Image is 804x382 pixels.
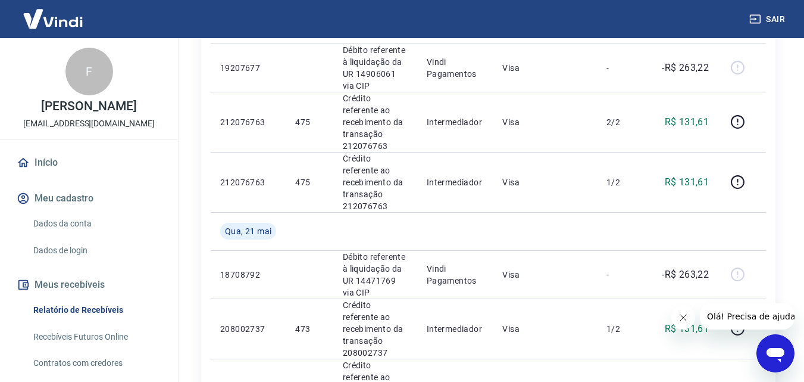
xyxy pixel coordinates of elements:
a: Recebíveis Futuros Online [29,325,164,349]
p: Débito referente à liquidação da UR 14906061 via CIP [343,44,408,92]
iframe: Mensagem da empresa [700,303,794,330]
a: Contratos com credores [29,351,164,375]
p: [PERSON_NAME] [41,100,136,113]
p: Vindi Pagamentos [427,56,484,80]
button: Meu cadastro [14,185,164,212]
p: Vindi Pagamentos [427,263,484,287]
div: F [65,48,113,95]
p: Visa [502,116,587,128]
a: Relatório de Recebíveis [29,298,164,322]
p: 1/2 [606,323,642,335]
span: Qua, 21 mai [225,225,271,237]
p: Intermediador [427,116,484,128]
p: [EMAIL_ADDRESS][DOMAIN_NAME] [23,117,155,130]
p: Débito referente à liquidação da UR 14471769 via CIP [343,251,408,299]
p: Crédito referente ao recebimento da transação 212076763 [343,92,408,152]
button: Sair [747,8,790,30]
p: 208002737 [220,323,276,335]
p: - [606,62,642,74]
p: R$ 131,61 [665,175,709,190]
p: 19207677 [220,62,276,74]
iframe: Fechar mensagem [671,306,695,330]
p: 473 [295,323,323,335]
p: Visa [502,176,587,188]
p: R$ 131,61 [665,322,709,336]
p: 18708792 [220,269,276,281]
p: -R$ 263,22 [662,61,709,75]
p: 1/2 [606,176,642,188]
p: - [606,269,642,281]
p: -R$ 263,22 [662,268,709,282]
p: 2/2 [606,116,642,128]
a: Início [14,150,164,176]
p: 475 [295,116,323,128]
p: 212076763 [220,176,276,188]
img: Vindi [14,1,92,37]
p: Intermediador [427,176,484,188]
p: Crédito referente ao recebimento da transação 212076763 [343,153,408,212]
a: Dados de login [29,238,164,263]
p: Crédito referente ao recebimento da transação 208002737 [343,299,408,359]
p: 475 [295,176,323,188]
p: Intermediador [427,323,484,335]
button: Meus recebíveis [14,272,164,298]
p: R$ 131,61 [665,115,709,129]
span: Olá! Precisa de ajuda? [7,8,100,18]
p: Visa [502,269,587,281]
p: Visa [502,62,587,74]
a: Dados da conta [29,212,164,236]
p: 212076763 [220,116,276,128]
p: Visa [502,323,587,335]
iframe: Botão para abrir a janela de mensagens [756,334,794,372]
